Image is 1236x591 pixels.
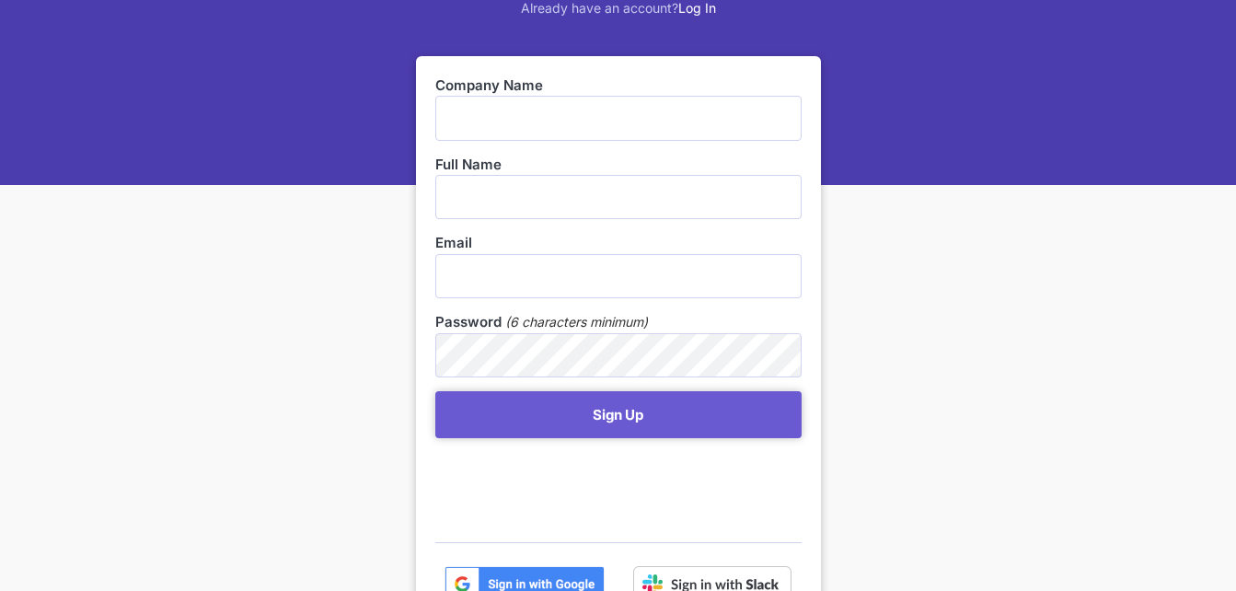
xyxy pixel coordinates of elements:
[505,312,648,332] em: (6 characters minimum)
[435,155,802,175] label: Full Name
[435,75,802,96] label: Company Name
[435,391,802,438] button: Sign Up
[435,233,802,253] label: Email
[435,447,715,519] iframe: reCAPTCHA
[435,312,502,332] label: Password
[1144,499,1214,569] iframe: Drift Widget Chat Controller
